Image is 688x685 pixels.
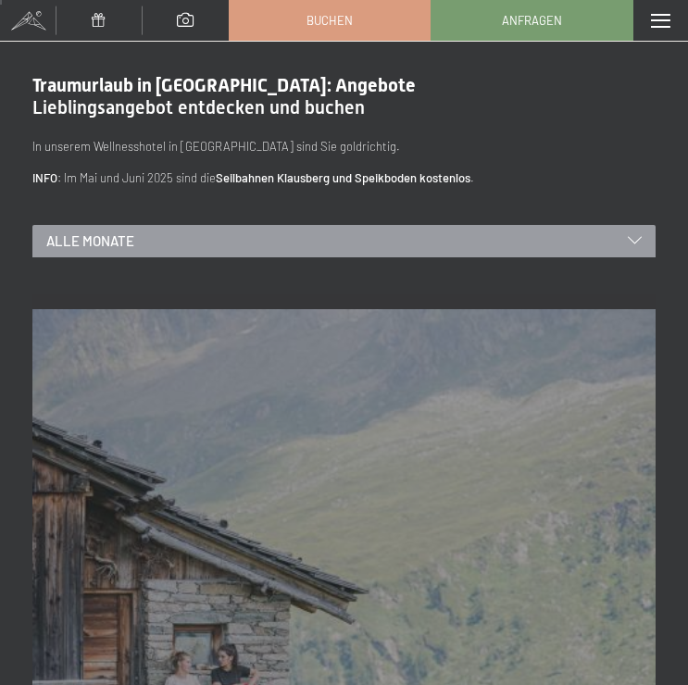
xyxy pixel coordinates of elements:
span: Anfragen [502,12,562,29]
span: Lieblingsangebot entdecken und buchen [32,96,365,118]
a: Buchen [230,1,430,40]
span: Traumurlaub in [GEOGRAPHIC_DATA]: Angebote [32,74,416,96]
p: In unserem Wellnesshotel in [GEOGRAPHIC_DATA] sind Sie goldrichtig. [32,137,656,156]
span: Alle Monate [46,231,134,251]
p: : Im Mai und Juni 2025 sind die . [32,168,656,188]
strong: INFO [32,170,57,185]
span: Buchen [306,12,353,29]
strong: Seilbahnen Klausberg und Speikboden kostenlos [216,170,470,185]
a: Anfragen [432,1,632,40]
